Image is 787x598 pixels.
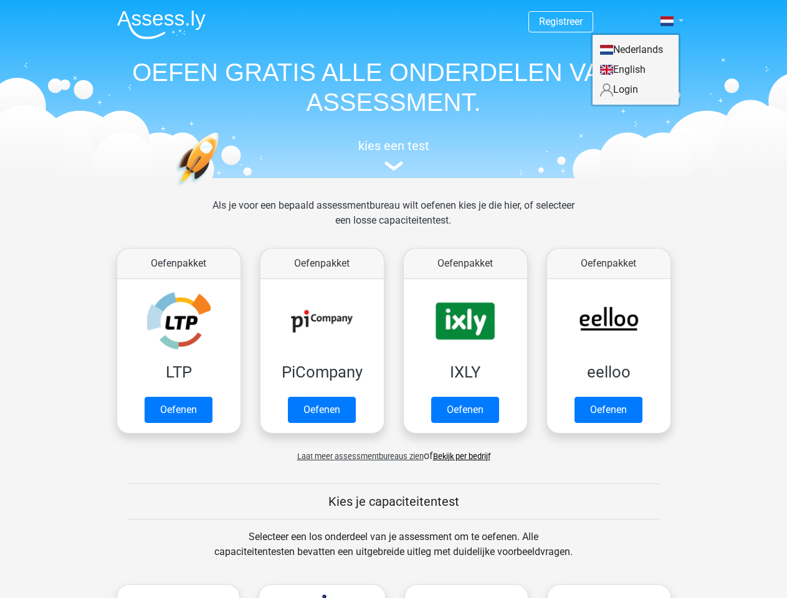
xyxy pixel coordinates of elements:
h1: OEFEN GRATIS ALLE ONDERDELEN VAN JE ASSESSMENT. [107,57,680,117]
a: Oefenen [288,397,356,423]
span: Laat meer assessmentbureaus zien [297,452,424,461]
a: Registreer [539,16,583,27]
img: assessment [384,161,403,171]
a: kies een test [107,138,680,171]
a: Login [593,80,679,100]
img: Assessly [117,10,206,39]
a: Oefenen [575,397,642,423]
div: of [107,439,680,463]
h5: kies een test [107,138,680,153]
a: Bekijk per bedrijf [433,452,490,461]
a: Oefenen [145,397,212,423]
a: Oefenen [431,397,499,423]
h5: Kies je capaciteitentest [128,494,660,509]
div: Als je voor een bepaald assessmentbureau wilt oefenen kies je die hier, of selecteer een losse ca... [203,198,584,243]
a: English [593,60,679,80]
a: Nederlands [593,40,679,60]
div: Selecteer een los onderdeel van je assessment om te oefenen. Alle capaciteitentesten bevatten een... [203,529,584,574]
img: oefenen [176,132,267,245]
